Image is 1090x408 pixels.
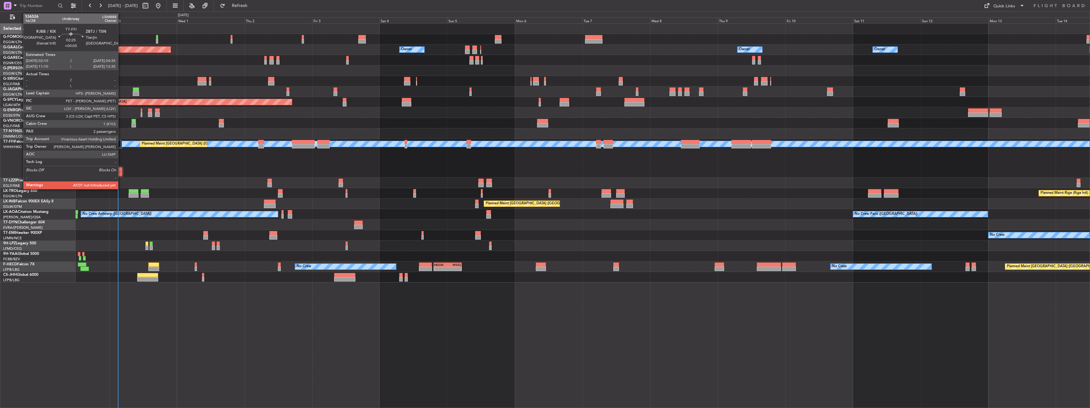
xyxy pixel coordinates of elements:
[401,45,412,54] div: Owner
[312,17,380,23] div: Fri 3
[3,87,40,91] a: G-JAGAPhenom 300
[3,66,74,70] a: G-[PERSON_NAME]Cessna Citation XLS
[3,82,20,86] a: EGLF/FAB
[3,45,56,49] a: G-GAALCessna Citation XLS+
[993,3,1015,10] div: Quick Links
[380,17,447,23] div: Sat 4
[3,221,45,224] a: T7-DYNChallenger 604
[142,139,242,149] div: Planned Maint [GEOGRAPHIC_DATA] ([GEOGRAPHIC_DATA])
[486,199,586,208] div: Planned Maint [GEOGRAPHIC_DATA] ([GEOGRAPHIC_DATA])
[3,252,39,256] a: 9H-YAAGlobal 5000
[7,12,69,23] button: Only With Activity
[515,17,582,23] div: Mon 6
[3,108,18,112] span: G-ENRG
[19,1,56,10] input: Trip Number
[3,129,41,133] a: T7-N1960Legacy 650
[3,77,40,81] a: G-SIRSCitation Excel
[109,17,177,23] div: Tue 30
[3,134,23,139] a: DNMM/LOS
[3,189,37,193] a: LX-TROLegacy 650
[3,98,17,102] span: G-SPCY
[447,267,461,271] div: -
[3,273,38,277] a: CS-JHHGlobal 6000
[718,17,785,23] div: Thu 9
[3,215,41,220] a: [PERSON_NAME]/QSA
[3,108,39,112] a: G-ENRGPraetor 600
[739,45,750,54] div: Owner
[3,194,22,199] a: EGGW/LTN
[112,141,118,146] img: gray-close.svg
[3,231,42,235] a: T7-EMIHawker 900XP
[434,263,447,267] div: HEGN
[226,3,253,8] span: Refresh
[832,262,847,271] div: No Crew
[853,17,921,23] div: Sat 11
[178,13,189,18] div: [DATE]
[921,17,988,23] div: Sun 12
[3,179,16,182] span: T7-LZZI
[245,17,312,23] div: Thu 2
[3,119,19,123] span: G-VNOR
[3,61,22,65] a: EGNR/CEG
[3,40,22,44] a: EGGW/LTN
[855,209,918,219] div: No Crew Paris ([GEOGRAPHIC_DATA])
[1040,188,1088,198] div: Planned Maint Riga (Riga Intl)
[3,200,53,203] a: LX-INBFalcon 900EX EASy II
[3,140,32,144] a: T7-FFIFalcon 7X
[3,50,22,55] a: EGGW/LTN
[3,113,20,118] a: EGSS/STN
[3,140,14,144] span: T7-FFI
[3,210,18,214] span: LX-AOA
[3,92,22,97] a: EGGW/LTN
[3,66,38,70] span: G-[PERSON_NAME]
[785,17,853,23] div: Fri 10
[3,35,19,39] span: G-FOMO
[3,225,43,230] a: EVRA/[PERSON_NAME]
[3,129,21,133] span: T7-N1960
[3,210,49,214] a: LX-AOACitation Mustang
[3,267,20,272] a: LFPB/LBG
[3,221,17,224] span: T7-DYN
[297,262,311,271] div: No Crew
[3,77,15,81] span: G-SIRS
[66,97,126,107] div: Planned Maint [GEOGRAPHIC_DATA]
[3,183,20,188] a: EGLF/FAB
[3,273,17,277] span: CS-JHH
[3,231,16,235] span: T7-EMI
[3,262,17,266] span: F-HECD
[217,1,255,11] button: Refresh
[3,236,22,241] a: LFMN/NCE
[3,252,17,256] span: 9H-YAA
[108,3,138,9] span: [DATE] - [DATE]
[434,267,447,271] div: -
[3,246,22,251] a: LFMD/CEQ
[3,189,17,193] span: LX-TRO
[177,17,245,23] div: Wed 1
[582,17,650,23] div: Tue 7
[3,124,20,128] a: EGLF/FAB
[3,257,20,262] a: FCBB/BZV
[874,45,885,54] div: Owner
[447,263,461,267] div: WSSL
[3,241,16,245] span: 9H-LPZ
[650,17,718,23] div: Wed 8
[3,45,18,49] span: G-GAAL
[3,119,46,123] a: G-VNORChallenger 650
[77,13,88,18] div: [DATE]
[3,145,22,149] a: VHHH/HKG
[3,278,20,282] a: LFPB/LBG
[447,17,515,23] div: Sun 5
[17,15,67,20] span: Only With Activity
[83,209,151,219] div: No Crew Antwerp ([GEOGRAPHIC_DATA])
[3,241,36,245] a: 9H-LPZLegacy 500
[3,200,16,203] span: LX-INB
[988,17,1056,23] div: Mon 13
[3,56,18,60] span: G-GARE
[981,1,1028,11] button: Quick Links
[3,56,56,60] a: G-GARECessna Citation XLS+
[3,204,22,209] a: EDLW/DTM
[3,262,35,266] a: F-HECDFalcon 7X
[3,35,41,39] a: G-FOMOGlobal 6000
[990,230,1005,240] div: No Crew
[3,103,20,107] a: LGAV/ATH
